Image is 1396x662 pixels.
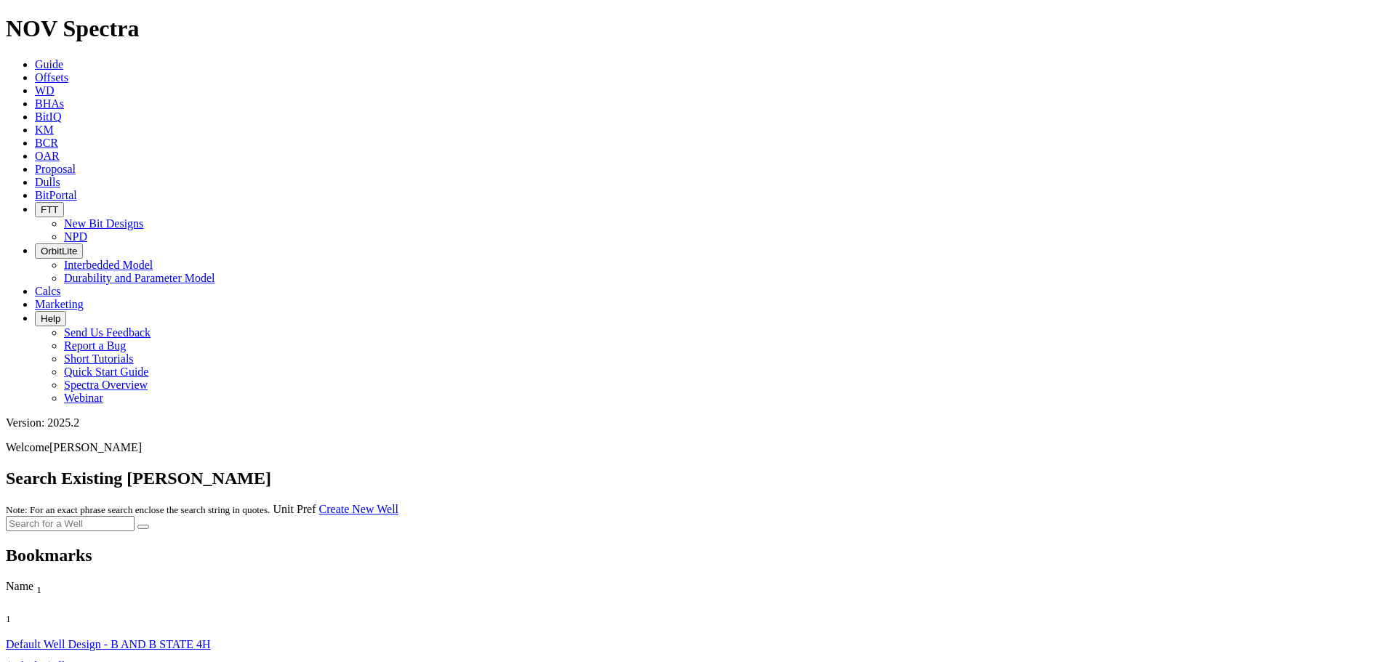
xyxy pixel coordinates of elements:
h1: NOV Spectra [6,15,1390,42]
a: WD [35,84,55,97]
span: OrbitLite [41,246,77,257]
a: Quick Start Guide [64,366,148,378]
a: Durability and Parameter Model [64,272,215,284]
a: Marketing [35,298,84,310]
p: Welcome [6,441,1390,454]
a: Send Us Feedback [64,326,151,339]
h2: Search Existing [PERSON_NAME] [6,469,1390,488]
a: Report a Bug [64,339,126,352]
a: KM [35,124,54,136]
span: Help [41,313,60,324]
a: OAR [35,150,60,162]
a: Interbedded Model [64,259,153,271]
div: Sort None [6,609,79,625]
span: Name [6,580,33,592]
span: Sort None [36,580,41,592]
div: Version: 2025.2 [6,416,1390,429]
span: [PERSON_NAME] [49,441,142,453]
input: Search for a Well [6,516,135,531]
button: OrbitLite [35,243,83,259]
a: BitIQ [35,110,61,123]
a: Unit Pref [273,503,316,515]
span: FTT [41,204,58,215]
a: BitPortal [35,189,77,201]
div: Column Menu [6,625,79,638]
a: Webinar [64,392,103,404]
div: Name Sort None [6,580,1293,596]
a: Dulls [35,176,60,188]
a: Short Tutorials [64,352,134,365]
span: Sort None [6,609,11,621]
a: Create New Well [319,503,398,515]
h2: Bookmarks [6,546,1390,565]
a: Offsets [35,71,68,84]
a: BCR [35,137,58,149]
button: Help [35,311,66,326]
a: Calcs [35,285,61,297]
a: New Bit Designs [64,217,143,230]
a: Spectra Overview [64,379,148,391]
div: Sort None [6,609,79,638]
a: Proposal [35,163,76,175]
button: FTT [35,202,64,217]
small: Note: For an exact phrase search enclose the search string in quotes. [6,504,270,515]
a: BHAs [35,97,64,110]
sub: 1 [6,613,11,624]
a: Default Well Design - B AND B STATE 4H [6,638,211,650]
a: NPD [64,230,87,243]
a: Guide [35,58,63,70]
sub: 1 [36,584,41,595]
div: Sort None [6,580,1293,609]
div: Column Menu [6,596,1293,609]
